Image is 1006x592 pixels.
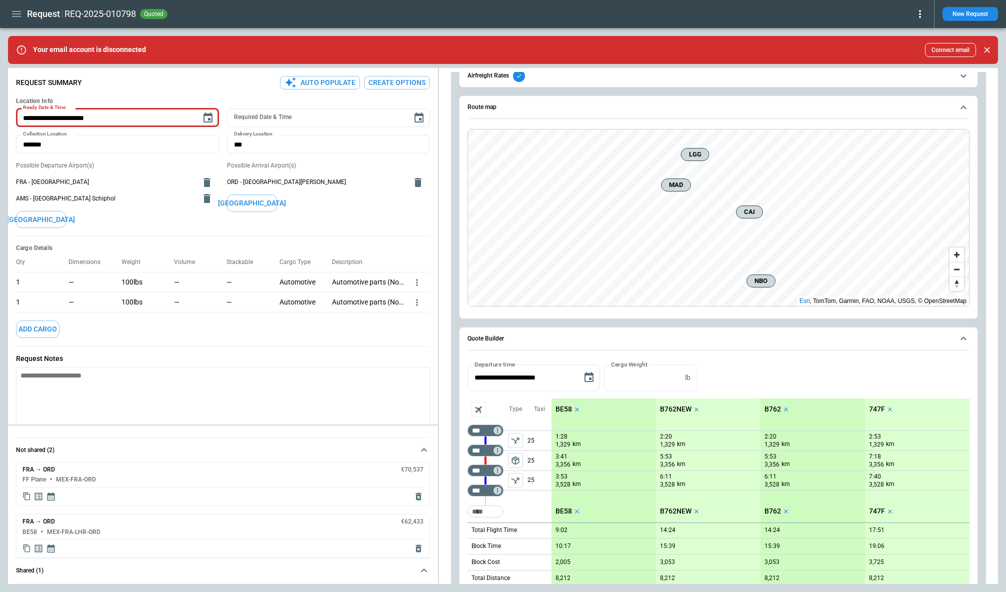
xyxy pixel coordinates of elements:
[16,97,430,105] h6: Location Info
[764,405,781,413] p: B762
[471,526,517,534] p: Total Flight Time
[279,278,324,286] p: Automotive
[121,258,148,266] p: Weight
[869,526,884,534] p: 17:51
[508,433,523,448] button: left aligned
[280,76,360,89] button: Auto Populate
[471,402,486,417] span: Aircraft selection
[869,507,885,515] p: 747F
[16,447,54,453] h6: Not shared (2)
[332,292,412,312] div: Automotive parts (Non DG)
[174,258,203,266] p: Volume
[555,405,572,413] p: BE58
[764,433,776,440] p: 2:20
[869,473,881,480] p: 7:40
[660,480,675,488] p: 3,528
[33,543,43,553] span: Display detailed quote content
[949,276,964,291] button: Reset bearing to north
[16,161,219,170] p: Possible Departure Airport(s)
[886,440,894,448] p: km
[22,518,55,525] h6: FRA → ORD
[46,491,56,501] span: Display quote schedule
[474,360,515,368] label: Departure time
[579,367,599,387] button: Choose date, selected date is Sep 1, 2025
[22,543,31,553] span: Copy quote content
[509,405,522,413] p: Type
[471,558,500,566] p: Block Cost
[227,178,406,186] span: ORD - [GEOGRAPHIC_DATA][PERSON_NAME]
[869,574,884,582] p: 8,212
[33,491,43,501] span: Display detailed quote content
[660,526,675,534] p: 14:24
[764,473,776,480] p: 6:11
[660,473,672,480] p: 6:11
[660,507,691,515] p: B762NEW
[508,433,523,448] span: Type of sector
[555,440,570,448] p: 1,329
[47,529,100,535] h6: MEX-FRA-LHR-ORD
[16,558,430,582] button: Shared (1)
[467,464,503,476] div: Too short
[942,7,998,21] button: New Request
[46,543,56,553] span: Display quote schedule
[413,491,423,501] span: Delete quote
[23,130,67,138] label: Collection Location
[980,39,994,61] div: dismiss
[572,440,581,448] p: km
[16,244,430,252] h6: Cargo Details
[764,507,781,515] p: B762
[949,262,964,276] button: Zoom out
[227,194,277,212] button: [GEOGRAPHIC_DATA]
[764,558,779,566] p: 3,053
[364,76,430,89] button: Create Options
[869,433,881,440] p: 2:53
[660,542,675,550] p: 15:39
[332,298,404,306] p: Automotive parts (Non DG)
[925,43,976,57] button: Connect email
[174,298,179,306] p: —
[677,460,685,468] p: km
[64,8,136,20] h2: REQ-2025-010798
[279,298,324,306] p: Automotive
[413,543,423,553] span: Delete quote
[332,258,370,266] p: Description
[764,480,779,488] p: 3,528
[408,172,428,192] button: delete
[949,247,964,262] button: Zoom in
[660,460,675,468] p: 3,356
[68,278,113,286] p: —
[869,480,884,488] p: 3,528
[22,529,37,535] h6: BE58
[660,558,675,566] p: 3,053
[234,130,272,138] label: Delivery Location
[467,424,503,436] div: Too short
[471,542,501,550] p: Block Time
[471,574,510,582] p: Total Distance
[555,453,567,460] p: 3:41
[685,373,690,382] p: lb
[660,433,672,440] p: 2:20
[16,78,82,87] p: Request Summary
[869,440,884,448] p: 1,329
[16,278,20,286] p: 1
[764,453,776,460] p: 5:53
[555,460,570,468] p: 3,356
[56,476,96,483] h6: MEX-FRA-ORD
[27,8,60,20] h1: Request
[226,278,232,286] p: —
[980,43,994,57] button: Close
[611,360,647,368] label: Cargo Weight
[16,320,59,338] button: Add Cargo
[799,296,966,306] div: , TomTom, Garmin, FAO, NOAA, USGS, © OpenStreetMap
[16,211,66,228] button: [GEOGRAPHIC_DATA]
[16,194,195,203] span: AMS - [GEOGRAPHIC_DATA] Schiphol
[412,277,422,287] button: more
[869,405,885,413] p: 747F
[467,505,503,517] div: Too short
[869,460,884,468] p: 3,356
[555,433,567,440] p: 1:28
[174,278,179,286] p: —
[467,64,969,87] button: Airfreight Rates
[555,473,567,480] p: 3:53
[401,518,423,525] h6: €62,433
